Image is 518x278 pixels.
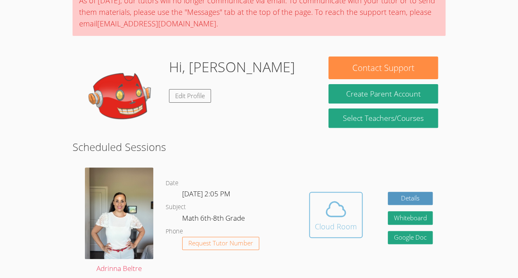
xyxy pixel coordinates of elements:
[169,89,211,103] a: Edit Profile
[182,212,246,226] dd: Math 6th-8th Grade
[182,189,230,198] span: [DATE] 2:05 PM
[328,57,438,79] button: Contact Support
[388,192,433,205] a: Details
[182,237,259,250] button: Request Tutor Number
[85,167,153,259] img: IMG_9685.jpeg
[315,221,357,232] div: Cloud Room
[388,231,433,245] a: Google Doc
[388,211,433,225] button: Whiteboard
[166,226,183,237] dt: Phone
[80,57,162,139] img: default.png
[328,108,438,128] a: Select Teachers/Courses
[169,57,295,78] h1: Hi, [PERSON_NAME]
[73,139,445,155] h2: Scheduled Sessions
[166,202,186,212] dt: Subject
[309,192,363,238] button: Cloud Room
[166,178,178,188] dt: Date
[85,167,153,274] a: Adrinna Beltre
[188,240,253,246] span: Request Tutor Number
[328,84,438,104] button: Create Parent Account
